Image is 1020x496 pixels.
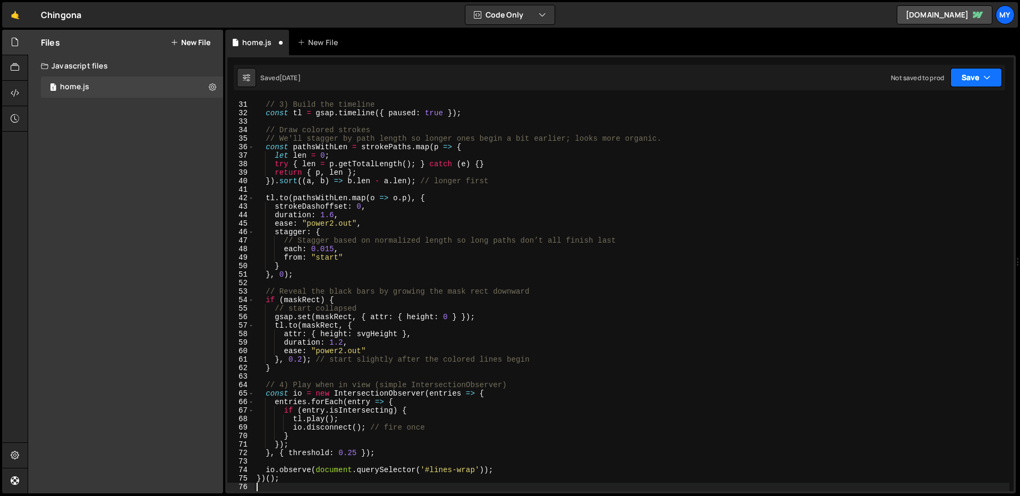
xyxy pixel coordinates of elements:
div: 51 [227,270,254,279]
div: 74 [227,466,254,474]
div: 33 [227,117,254,126]
div: 56 [227,313,254,321]
div: 72 [227,449,254,457]
div: 45 [227,219,254,228]
div: 34 [227,126,254,134]
div: 64 [227,381,254,389]
div: home.js [60,82,89,92]
div: 63 [227,372,254,381]
div: 49 [227,253,254,262]
div: 39 [227,168,254,177]
div: 69 [227,423,254,432]
div: 41 [227,185,254,194]
h2: Files [41,37,60,48]
div: home.js [242,37,271,48]
div: 61 [227,355,254,364]
div: 47 [227,236,254,245]
div: Saved [260,73,301,82]
div: Chingona [41,8,81,21]
div: 48 [227,245,254,253]
button: New File [171,38,210,47]
div: Javascript files [28,55,223,76]
div: 66 [227,398,254,406]
div: 55 [227,304,254,313]
button: Save [950,68,1002,87]
a: My [996,5,1015,24]
div: 16722/45723.js [41,76,223,98]
div: [DATE] [279,73,301,82]
div: 57 [227,321,254,330]
span: 1 [50,84,56,92]
div: 73 [227,457,254,466]
div: 76 [227,483,254,491]
div: 50 [227,262,254,270]
div: New File [297,37,342,48]
div: 60 [227,347,254,355]
div: 42 [227,194,254,202]
div: 75 [227,474,254,483]
div: 35 [227,134,254,143]
button: Code Only [465,5,555,24]
div: 53 [227,287,254,296]
div: 37 [227,151,254,160]
div: 70 [227,432,254,440]
div: 62 [227,364,254,372]
div: 65 [227,389,254,398]
div: 71 [227,440,254,449]
div: 31 [227,100,254,109]
div: 67 [227,406,254,415]
div: 36 [227,143,254,151]
div: 58 [227,330,254,338]
div: 44 [227,211,254,219]
a: [DOMAIN_NAME] [897,5,992,24]
div: 59 [227,338,254,347]
div: 68 [227,415,254,423]
div: 43 [227,202,254,211]
div: 46 [227,228,254,236]
div: Not saved to prod [891,73,944,82]
a: 🤙 [2,2,28,28]
div: 38 [227,160,254,168]
div: 52 [227,279,254,287]
div: 54 [227,296,254,304]
div: 40 [227,177,254,185]
div: 32 [227,109,254,117]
